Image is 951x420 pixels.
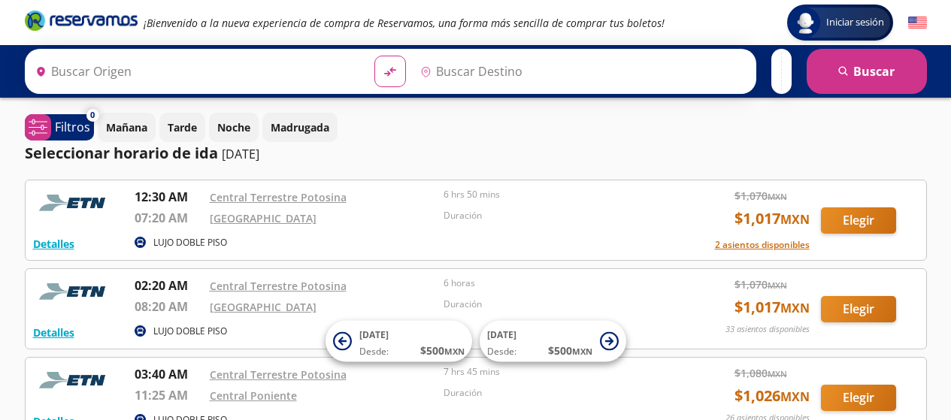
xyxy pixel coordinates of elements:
[820,15,890,30] span: Iniciar sesión
[780,388,810,405] small: MXN
[210,211,316,225] a: [GEOGRAPHIC_DATA]
[548,343,592,358] span: $ 500
[444,386,671,400] p: Duración
[359,345,389,358] span: Desde:
[153,325,227,338] p: LUJO DOBLE PISO
[326,321,472,362] button: [DATE]Desde:$500MXN
[359,328,389,341] span: [DATE]
[480,321,626,362] button: [DATE]Desde:$500MXN
[734,296,810,319] span: $ 1,017
[210,190,347,204] a: Central Terrestre Potosina
[768,368,787,379] small: MXN
[414,53,748,90] input: Buscar Destino
[153,236,227,249] p: LUJO DOBLE PISO
[135,276,202,295] p: 02:20 AM
[98,113,156,142] button: Mañana
[25,142,218,165] p: Seleccionar horario de ida
[33,325,74,340] button: Detalles
[135,188,202,206] p: 12:30 AM
[29,53,363,90] input: Buscar Origen
[420,343,465,358] span: $ 500
[768,279,787,291] small: MXN
[734,276,787,292] span: $ 1,070
[725,323,810,336] p: 33 asientos disponibles
[222,145,259,163] p: [DATE]
[715,238,810,252] button: 2 asientos disponibles
[734,188,787,204] span: $ 1,070
[210,367,347,382] a: Central Terrestre Potosina
[210,388,297,403] a: Central Poniente
[444,276,671,290] p: 6 horas
[444,365,671,379] p: 7 hrs 45 mins
[271,119,329,135] p: Madrugada
[734,385,810,407] span: $ 1,026
[90,109,95,122] span: 0
[168,119,197,135] p: Tarde
[807,49,927,94] button: Buscar
[444,209,671,222] p: Duración
[780,300,810,316] small: MXN
[572,346,592,357] small: MXN
[25,9,138,32] i: Brand Logo
[135,209,202,227] p: 07:20 AM
[135,365,202,383] p: 03:40 AM
[144,16,665,30] em: ¡Bienvenido a la nueva experiencia de compra de Reservamos, una forma más sencilla de comprar tus...
[487,328,516,341] span: [DATE]
[25,9,138,36] a: Brand Logo
[734,207,810,230] span: $ 1,017
[135,298,202,316] p: 08:20 AM
[821,207,896,234] button: Elegir
[780,211,810,228] small: MXN
[55,118,90,136] p: Filtros
[734,365,787,381] span: $ 1,080
[487,345,516,358] span: Desde:
[33,365,116,395] img: RESERVAMOS
[106,119,147,135] p: Mañana
[444,188,671,201] p: 6 hrs 50 mins
[33,276,116,307] img: RESERVAMOS
[209,113,259,142] button: Noche
[444,346,465,357] small: MXN
[210,300,316,314] a: [GEOGRAPHIC_DATA]
[821,296,896,322] button: Elegir
[908,14,927,32] button: English
[135,386,202,404] p: 11:25 AM
[33,236,74,252] button: Detalles
[262,113,338,142] button: Madrugada
[159,113,205,142] button: Tarde
[821,385,896,411] button: Elegir
[217,119,250,135] p: Noche
[210,279,347,293] a: Central Terrestre Potosina
[25,114,94,141] button: 0Filtros
[768,191,787,202] small: MXN
[33,188,116,218] img: RESERVAMOS
[444,298,671,311] p: Duración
